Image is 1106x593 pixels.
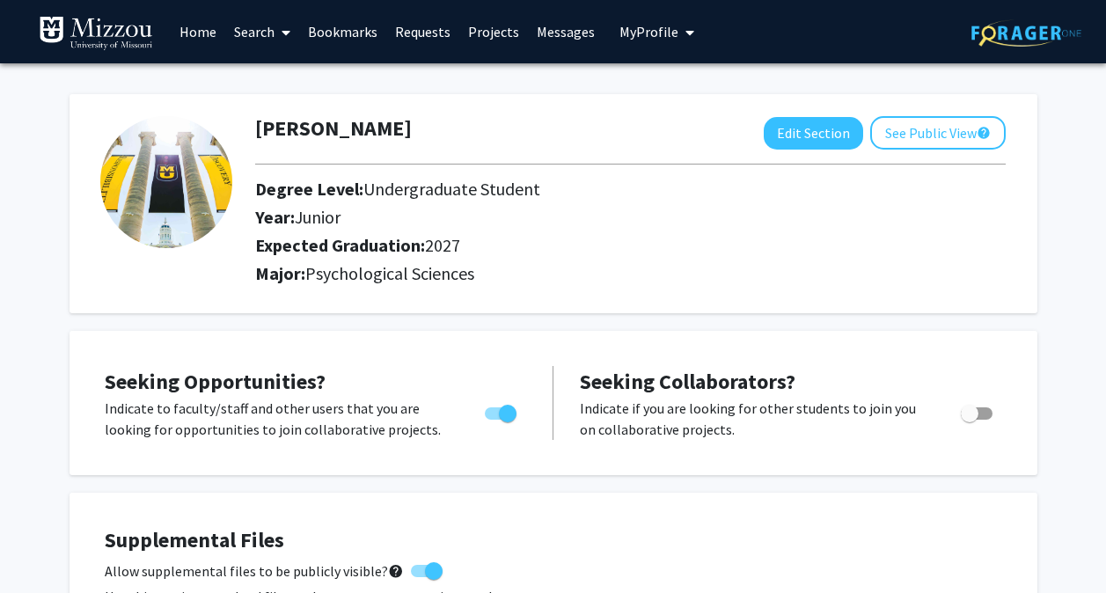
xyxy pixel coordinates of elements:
[299,1,386,62] a: Bookmarks
[295,206,341,228] span: Junior
[255,116,412,142] h1: [PERSON_NAME]
[105,528,1002,553] h4: Supplemental Files
[105,368,326,395] span: Seeking Opportunities?
[105,560,404,582] span: Allow supplemental files to be publicly visible?
[388,560,404,582] mat-icon: help
[255,179,883,200] h2: Degree Level:
[105,398,451,440] p: Indicate to faculty/staff and other users that you are looking for opportunities to join collabor...
[225,1,299,62] a: Search
[619,23,678,40] span: My Profile
[39,16,153,51] img: University of Missouri Logo
[478,398,526,424] div: Toggle
[255,263,1006,284] h2: Major:
[386,1,459,62] a: Requests
[305,262,474,284] span: Psychological Sciences
[100,116,232,248] img: Profile Picture
[363,178,540,200] span: Undergraduate Student
[580,398,927,440] p: Indicate if you are looking for other students to join you on collaborative projects.
[255,235,883,256] h2: Expected Graduation:
[459,1,528,62] a: Projects
[580,368,795,395] span: Seeking Collaborators?
[954,398,1002,424] div: Toggle
[764,117,863,150] button: Edit Section
[425,234,460,256] span: 2027
[870,116,1006,150] button: See Public View
[971,19,1081,47] img: ForagerOne Logo
[255,207,883,228] h2: Year:
[13,514,75,580] iframe: Chat
[528,1,604,62] a: Messages
[171,1,225,62] a: Home
[977,122,991,143] mat-icon: help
